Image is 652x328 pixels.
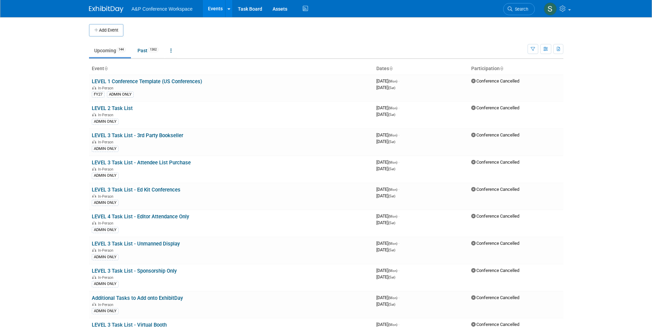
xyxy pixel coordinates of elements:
[398,132,399,138] span: -
[376,268,399,273] span: [DATE]
[398,214,399,219] span: -
[98,140,115,144] span: In-Person
[92,221,96,225] img: In-Person Event
[398,105,399,110] span: -
[98,194,115,199] span: In-Person
[376,193,395,198] span: [DATE]
[388,106,397,110] span: (Mon)
[117,47,126,52] span: 144
[92,160,191,166] a: LEVEL 3 Task List - Attendee List Purchase
[398,322,399,327] span: -
[92,119,119,125] div: ADMIN ONLY
[98,167,115,172] span: In-Person
[388,242,397,245] span: (Mon)
[471,322,519,327] span: Conference Cancelled
[388,221,395,225] span: (Sat)
[376,295,399,300] span: [DATE]
[148,47,159,52] span: 1362
[500,66,503,71] a: Sort by Participation Type
[92,308,119,314] div: ADMIN ONLY
[388,188,397,192] span: (Mon)
[92,105,133,111] a: LEVEL 2 Task List
[389,66,393,71] a: Sort by Start Date
[376,274,395,280] span: [DATE]
[92,303,96,306] img: In-Person Event
[388,133,397,137] span: (Mon)
[376,214,399,219] span: [DATE]
[388,248,395,252] span: (Sat)
[376,105,399,110] span: [DATE]
[92,227,119,233] div: ADMIN ONLY
[376,160,399,165] span: [DATE]
[376,247,395,252] span: [DATE]
[388,140,395,144] span: (Sat)
[98,221,115,226] span: In-Person
[98,248,115,253] span: In-Person
[132,44,164,57] a: Past1362
[89,24,123,36] button: Add Event
[92,254,119,260] div: ADMIN ONLY
[471,187,519,192] span: Conference Cancelled
[388,79,397,83] span: (Mon)
[92,322,167,328] a: LEVEL 3 Task List - Virtual Booth
[92,248,96,252] img: In-Person Event
[376,322,399,327] span: [DATE]
[92,194,96,198] img: In-Person Event
[89,6,123,13] img: ExhibitDay
[376,220,395,225] span: [DATE]
[98,303,115,307] span: In-Person
[92,200,119,206] div: ADMIN ONLY
[104,66,108,71] a: Sort by Event Name
[92,146,119,152] div: ADMIN ONLY
[398,268,399,273] span: -
[388,86,395,90] span: (Sat)
[388,296,397,300] span: (Mon)
[92,295,183,301] a: Additional Tasks to Add onto ExhibitDay
[92,91,104,98] div: FY27
[92,167,96,171] img: In-Person Event
[92,214,189,220] a: LEVEL 4 Task List - Editor Attendance Only
[376,302,395,307] span: [DATE]
[92,281,119,287] div: ADMIN ONLY
[388,303,395,306] span: (Sat)
[398,160,399,165] span: -
[398,187,399,192] span: -
[92,140,96,143] img: In-Person Event
[98,86,115,90] span: In-Person
[398,78,399,84] span: -
[471,241,519,246] span: Conference Cancelled
[107,91,134,98] div: ADMIN ONLY
[98,113,115,117] span: In-Person
[376,241,399,246] span: [DATE]
[468,63,563,75] th: Participation
[92,113,96,116] img: In-Person Event
[388,275,395,279] span: (Sat)
[471,295,519,300] span: Conference Cancelled
[388,194,395,198] span: (Sat)
[388,161,397,164] span: (Mon)
[92,268,177,274] a: LEVEL 3 Task List - Sponsorship Only
[98,275,115,280] span: In-Person
[92,187,180,193] a: LEVEL 3 Task List - Ed Kit Conferences
[376,112,395,117] span: [DATE]
[398,241,399,246] span: -
[388,269,397,273] span: (Mon)
[471,268,519,273] span: Conference Cancelled
[544,2,557,15] img: Susan Jacob
[376,166,395,171] span: [DATE]
[388,113,395,117] span: (Sat)
[471,214,519,219] span: Conference Cancelled
[388,323,397,327] span: (Mon)
[376,78,399,84] span: [DATE]
[471,105,519,110] span: Conference Cancelled
[398,295,399,300] span: -
[471,160,519,165] span: Conference Cancelled
[89,44,131,57] a: Upcoming144
[374,63,468,75] th: Dates
[512,7,528,12] span: Search
[388,167,395,171] span: (Sat)
[92,173,119,179] div: ADMIN ONLY
[388,215,397,218] span: (Mon)
[376,132,399,138] span: [DATE]
[89,63,374,75] th: Event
